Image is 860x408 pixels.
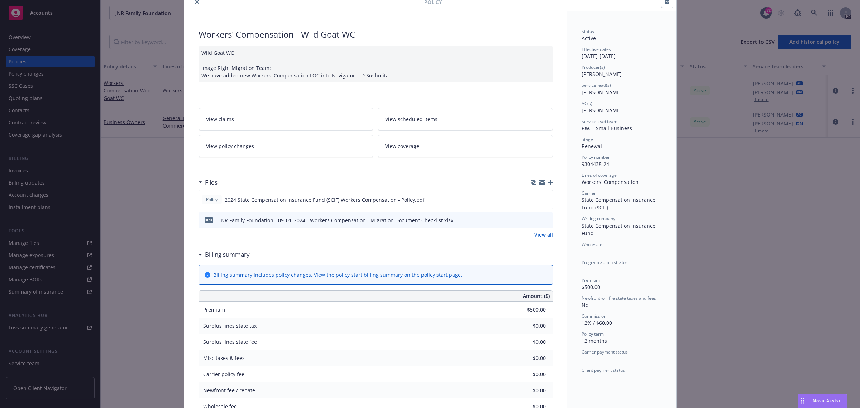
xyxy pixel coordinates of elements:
[582,100,592,106] span: AC(s)
[199,135,374,157] a: View policy changes
[213,271,462,279] div: Billing summary includes policy changes. View the policy start billing summary on the .
[534,231,553,238] a: View all
[503,385,550,396] input: 0.00
[225,196,425,204] span: 2024 State Compensation Insurance Fund (SCIF) Workers Compensation - Policy.pdf
[582,295,656,301] span: Newfront will file state taxes and fees
[582,28,594,34] span: Status
[582,349,628,355] span: Carrier payment status
[582,71,622,77] span: [PERSON_NAME]
[199,108,374,131] a: View claims
[582,215,615,222] span: Writing company
[582,154,610,160] span: Policy number
[798,394,847,408] button: Nova Assist
[582,125,632,132] span: P&C - Small Business
[205,217,213,223] span: xlsx
[543,196,550,204] button: preview file
[544,217,550,224] button: preview file
[582,179,639,185] span: Workers' Compensation
[199,28,553,41] div: Workers' Compensation - Wild Goat WC
[421,271,461,278] a: policy start page
[582,143,602,150] span: Renewal
[582,46,611,52] span: Effective dates
[203,322,257,329] span: Surplus lines state tax
[503,353,550,364] input: 0.00
[582,313,606,319] span: Commission
[582,374,583,380] span: -
[582,118,617,124] span: Service lead team
[582,331,604,337] span: Policy term
[203,371,244,378] span: Carrier policy fee
[523,292,550,300] span: Amount ($)
[813,398,841,404] span: Nova Assist
[532,217,538,224] button: download file
[582,284,600,290] span: $500.00
[203,306,225,313] span: Premium
[206,115,234,123] span: View claims
[199,46,553,82] div: Wild Goat WC Image Right Migration Team: We have added new Workers' Compensation LOC into Navigat...
[582,337,607,344] span: 12 months
[582,190,596,196] span: Carrier
[582,259,627,265] span: Program administrator
[582,248,583,255] span: -
[203,387,255,394] span: Newfront fee / rebate
[582,356,583,362] span: -
[203,338,257,345] span: Surplus lines state fee
[582,46,662,60] div: [DATE] - [DATE]
[503,337,550,347] input: 0.00
[199,178,218,187] div: Files
[582,89,622,96] span: [PERSON_NAME]
[582,107,622,114] span: [PERSON_NAME]
[503,321,550,331] input: 0.00
[385,142,419,150] span: View coverage
[582,172,617,178] span: Lines of coverage
[378,135,553,157] a: View coverage
[582,367,625,373] span: Client payment status
[582,222,657,237] span: State Compensation Insurance Fund
[582,35,596,42] span: Active
[582,319,612,326] span: 12% / $60.00
[205,196,219,203] span: Policy
[205,178,218,187] h3: Files
[582,266,583,272] span: -
[582,161,609,167] span: 9304438-24
[582,196,657,211] span: State Compensation Insurance Fund (SCIF)
[385,115,438,123] span: View scheduled items
[503,369,550,380] input: 0.00
[532,196,537,204] button: download file
[205,250,250,259] h3: Billing summary
[582,64,605,70] span: Producer(s)
[582,82,611,88] span: Service lead(s)
[582,277,600,283] span: Premium
[199,250,250,259] div: Billing summary
[798,394,807,408] div: Drag to move
[378,108,553,131] a: View scheduled items
[582,136,593,142] span: Stage
[582,241,604,247] span: Wholesaler
[219,217,453,224] div: JNR Family Foundation - 09_01_2024 - Workers Compensation - Migration Document Checklist.xlsx
[206,142,254,150] span: View policy changes
[503,304,550,315] input: 0.00
[203,355,245,361] span: Misc taxes & fees
[582,302,588,308] span: No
